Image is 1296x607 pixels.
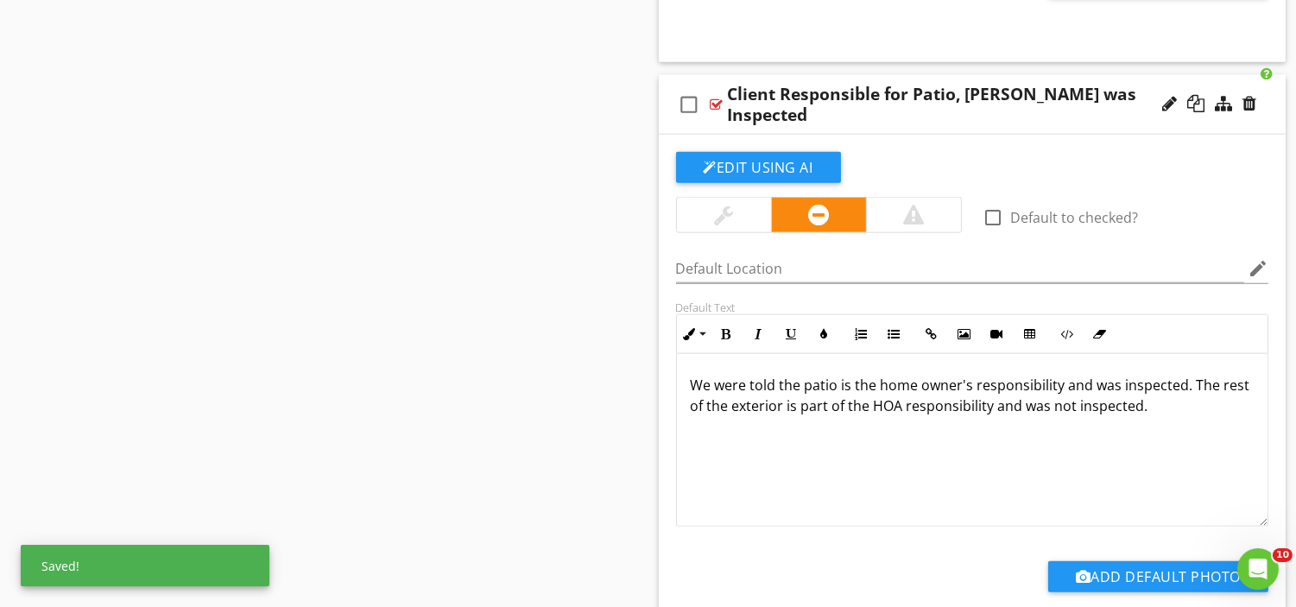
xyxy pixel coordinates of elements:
[1273,548,1293,562] span: 10
[845,318,878,351] button: Ordered List
[1014,318,1046,351] button: Insert Table
[677,318,710,351] button: Inline Style
[1248,258,1268,279] i: edit
[710,318,743,351] button: Bold (Ctrl+B)
[1048,561,1268,592] button: Add Default Photo
[728,84,1173,125] div: Client Responsible for Patio, [PERSON_NAME] was Inspected
[676,255,1245,283] input: Default Location
[21,545,269,586] div: Saved!
[743,318,775,351] button: Italic (Ctrl+I)
[878,318,911,351] button: Unordered List
[915,318,948,351] button: Insert Link (Ctrl+K)
[808,318,841,351] button: Colors
[1010,209,1138,226] label: Default to checked?
[1237,548,1279,590] iframe: Intercom live chat
[691,375,1255,416] p: We were told the patio is the home owner's responsibility and was inspected. The rest of the exte...
[981,318,1014,351] button: Insert Video
[1084,318,1116,351] button: Clear Formatting
[1051,318,1084,351] button: Code View
[676,84,704,125] i: check_box_outline_blank
[676,152,841,183] button: Edit Using AI
[775,318,808,351] button: Underline (Ctrl+U)
[676,300,1269,314] div: Default Text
